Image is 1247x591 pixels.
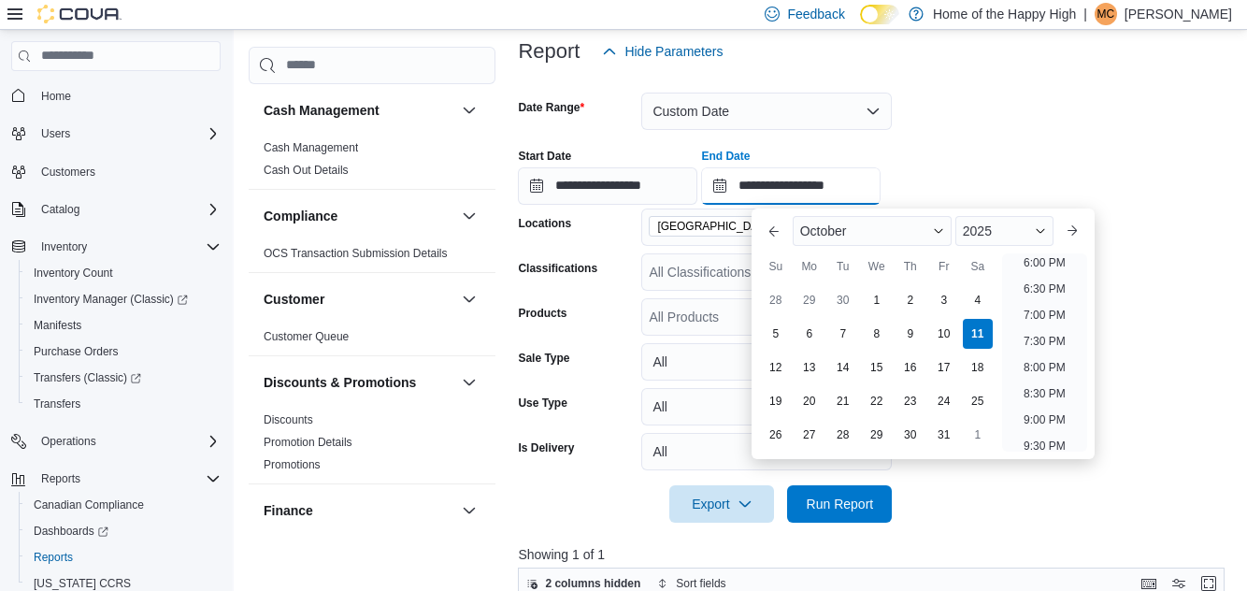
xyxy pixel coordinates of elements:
[761,386,791,416] div: day-19
[34,430,104,453] button: Operations
[1016,409,1073,431] li: 9:00 PM
[37,5,122,23] img: Cova
[955,216,1053,246] div: Button. Open the year selector. 2025 is currently selected.
[862,252,892,281] div: We
[624,42,723,61] span: Hide Parameters
[34,318,81,333] span: Manifests
[862,319,892,349] div: day-8
[34,370,141,385] span: Transfers (Classic)
[793,216,952,246] div: Button. Open the month selector. October is currently selected.
[19,286,228,312] a: Inventory Manager (Classic)
[264,412,313,427] span: Discounts
[249,137,495,189] div: Cash Management
[458,99,480,122] button: Cash Management
[249,409,495,483] div: Discounts & Promotions
[896,420,925,450] div: day-30
[1016,330,1073,353] li: 7:30 PM
[518,100,584,115] label: Date Range
[34,468,221,490] span: Reports
[896,285,925,315] div: day-2
[681,485,763,523] span: Export
[4,234,228,260] button: Inventory
[26,262,221,284] span: Inventory Count
[19,544,228,570] button: Reports
[701,149,750,164] label: End Date
[518,149,571,164] label: Start Date
[19,518,228,544] a: Dashboards
[1016,382,1073,405] li: 8:30 PM
[26,520,221,542] span: Dashboards
[828,319,858,349] div: day-7
[264,436,352,449] a: Promotion Details
[264,163,349,178] span: Cash Out Details
[41,434,96,449] span: Operations
[761,420,791,450] div: day-26
[41,202,79,217] span: Catalog
[264,330,349,343] a: Customer Queue
[896,386,925,416] div: day-23
[34,266,113,281] span: Inventory Count
[963,285,993,315] div: day-4
[41,89,71,104] span: Home
[649,216,826,237] span: Winnipeg - The Shed District - Fire & Flower
[4,82,228,109] button: Home
[41,239,87,254] span: Inventory
[19,492,228,518] button: Canadian Compliance
[1016,304,1073,326] li: 7:00 PM
[518,216,571,231] label: Locations
[26,288,221,310] span: Inventory Manager (Classic)
[518,545,1232,564] p: Showing 1 of 1
[828,285,858,315] div: day-30
[795,353,824,382] div: day-13
[19,260,228,286] button: Inventory Count
[264,290,324,309] h3: Customer
[963,353,993,382] div: day-18
[862,353,892,382] div: day-15
[34,198,221,221] span: Catalog
[41,471,80,486] span: Reports
[264,164,349,177] a: Cash Out Details
[657,217,803,236] span: [GEOGRAPHIC_DATA] - The Shed District - Fire & Flower
[264,246,448,261] span: OCS Transaction Submission Details
[761,285,791,315] div: day-28
[929,420,959,450] div: day-31
[34,198,87,221] button: Catalog
[264,329,349,344] span: Customer Queue
[1095,3,1117,25] div: Matthew Cracknell
[41,126,70,141] span: Users
[795,285,824,315] div: day-29
[862,420,892,450] div: day-29
[963,223,992,238] span: 2025
[34,123,221,145] span: Users
[19,365,228,391] a: Transfers (Classic)
[34,84,221,108] span: Home
[458,288,480,310] button: Customer
[264,207,454,225] button: Compliance
[26,340,126,363] a: Purchase Orders
[807,495,874,513] span: Run Report
[828,386,858,416] div: day-21
[34,524,108,539] span: Dashboards
[761,252,791,281] div: Su
[518,351,569,366] label: Sale Type
[1016,252,1073,274] li: 6:00 PM
[34,123,78,145] button: Users
[1083,3,1087,25] p: |
[26,546,80,569] a: Reports
[828,252,858,281] div: Tu
[26,520,116,542] a: Dashboards
[19,391,228,417] button: Transfers
[759,283,995,452] div: October, 2025
[4,158,228,185] button: Customers
[896,353,925,382] div: day-16
[19,312,228,339] button: Manifests
[862,285,892,315] div: day-1
[264,457,321,472] span: Promotions
[264,501,313,520] h3: Finance
[34,344,119,359] span: Purchase Orders
[264,140,358,155] span: Cash Management
[641,93,892,130] button: Custom Date
[458,499,480,522] button: Finance
[641,388,892,425] button: All
[518,440,574,455] label: Is Delivery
